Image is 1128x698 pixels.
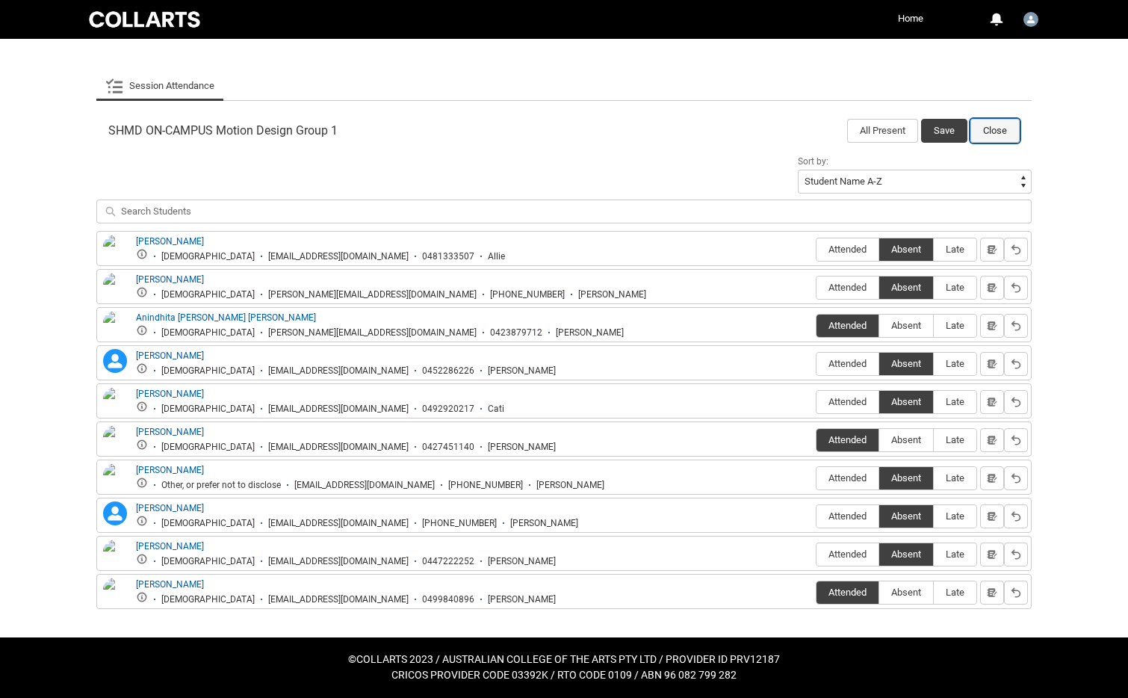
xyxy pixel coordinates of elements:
[96,71,223,101] li: Session Attendance
[136,389,204,399] a: [PERSON_NAME]
[488,556,556,567] div: [PERSON_NAME]
[980,504,1004,528] button: Notes
[490,289,565,300] div: [PHONE_NUMBER]
[448,480,523,491] div: [PHONE_NUMBER]
[136,503,204,513] a: [PERSON_NAME]
[934,358,976,369] span: Late
[268,251,409,262] div: [EMAIL_ADDRESS][DOMAIN_NAME]
[879,549,933,560] span: Absent
[816,358,878,369] span: Attended
[980,581,1004,605] button: Notes
[556,327,624,339] div: [PERSON_NAME]
[1004,466,1028,490] button: Reset
[536,480,604,491] div: [PERSON_NAME]
[103,425,127,458] img: Charles Milne
[161,518,255,529] div: [DEMOGRAPHIC_DATA]
[980,543,1004,566] button: Notes
[934,549,976,560] span: Late
[980,276,1004,300] button: Notes
[268,289,477,300] div: [PERSON_NAME][EMAIL_ADDRESS][DOMAIN_NAME]
[161,594,255,605] div: [DEMOGRAPHIC_DATA]
[934,510,976,522] span: Late
[161,442,255,453] div: [DEMOGRAPHIC_DATA]
[980,314,1004,338] button: Notes
[879,587,933,598] span: Absent
[934,434,976,445] span: Late
[103,311,127,354] img: Anindhita Malika Keisha
[578,289,646,300] div: [PERSON_NAME]
[268,518,409,529] div: [EMAIL_ADDRESS][DOMAIN_NAME]
[103,273,127,306] img: Amy Cox
[422,594,474,605] div: 0499840896
[934,320,976,331] span: Late
[161,556,255,567] div: [DEMOGRAPHIC_DATA]
[816,472,878,484] span: Attended
[136,427,204,437] a: [PERSON_NAME]
[816,549,878,560] span: Attended
[488,442,556,453] div: [PERSON_NAME]
[879,358,933,369] span: Absent
[103,501,127,525] lightning-icon: Jackson Nelis
[294,480,435,491] div: [EMAIL_ADDRESS][DOMAIN_NAME]
[970,119,1020,143] button: Close
[96,200,1032,223] input: Search Students
[816,434,878,445] span: Attended
[103,235,127,268] img: Alexandria Wardle
[161,289,255,300] div: [DEMOGRAPHIC_DATA]
[1023,12,1038,27] img: Juliet.Rowe
[136,541,204,552] a: [PERSON_NAME]
[136,274,204,285] a: [PERSON_NAME]
[934,282,976,293] span: Late
[161,404,255,415] div: [DEMOGRAPHIC_DATA]
[934,472,976,484] span: Late
[980,428,1004,452] button: Notes
[1004,352,1028,376] button: Reset
[268,556,409,567] div: [EMAIL_ADDRESS][DOMAIN_NAME]
[879,320,933,331] span: Absent
[103,349,127,373] lightning-icon: Brooke Matheson
[879,510,933,522] span: Absent
[422,365,474,377] div: 0452286226
[268,594,409,605] div: [EMAIL_ADDRESS][DOMAIN_NAME]
[105,71,214,101] a: Session Attendance
[136,312,316,323] a: Anindhita [PERSON_NAME] [PERSON_NAME]
[847,119,918,143] button: All Present
[980,466,1004,490] button: Notes
[1004,390,1028,414] button: Reset
[488,365,556,377] div: [PERSON_NAME]
[1004,238,1028,262] button: Reset
[422,518,497,529] div: [PHONE_NUMBER]
[422,556,474,567] div: 0447222252
[1004,504,1028,528] button: Reset
[816,320,878,331] span: Attended
[103,463,127,496] img: Cole Morgan
[798,156,828,167] span: Sort by:
[816,282,878,293] span: Attended
[1004,581,1028,605] button: Reset
[422,442,474,453] div: 0427451140
[879,396,933,407] span: Absent
[136,236,204,247] a: [PERSON_NAME]
[268,327,477,339] div: [PERSON_NAME][EMAIL_ADDRESS][DOMAIN_NAME]
[161,365,255,377] div: [DEMOGRAPHIC_DATA]
[934,244,976,255] span: Late
[161,480,281,491] div: Other, or prefer not to disclose
[161,327,255,339] div: [DEMOGRAPHIC_DATA]
[1004,543,1028,566] button: Reset
[488,594,556,605] div: [PERSON_NAME]
[1020,6,1042,30] button: User Profile Juliet.Rowe
[136,350,204,361] a: [PERSON_NAME]
[816,244,878,255] span: Attended
[422,251,474,262] div: 0481333507
[268,365,409,377] div: [EMAIL_ADDRESS][DOMAIN_NAME]
[108,123,338,138] span: SHMD ON-CAMPUS Motion Design Group 1
[488,251,505,262] div: Allie
[103,540,127,572] img: Sarra Disney
[1004,314,1028,338] button: Reset
[879,434,933,445] span: Absent
[1004,276,1028,300] button: Reset
[268,404,409,415] div: [EMAIL_ADDRESS][DOMAIN_NAME]
[488,404,504,415] div: Cati
[136,465,204,475] a: [PERSON_NAME]
[879,472,933,484] span: Absent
